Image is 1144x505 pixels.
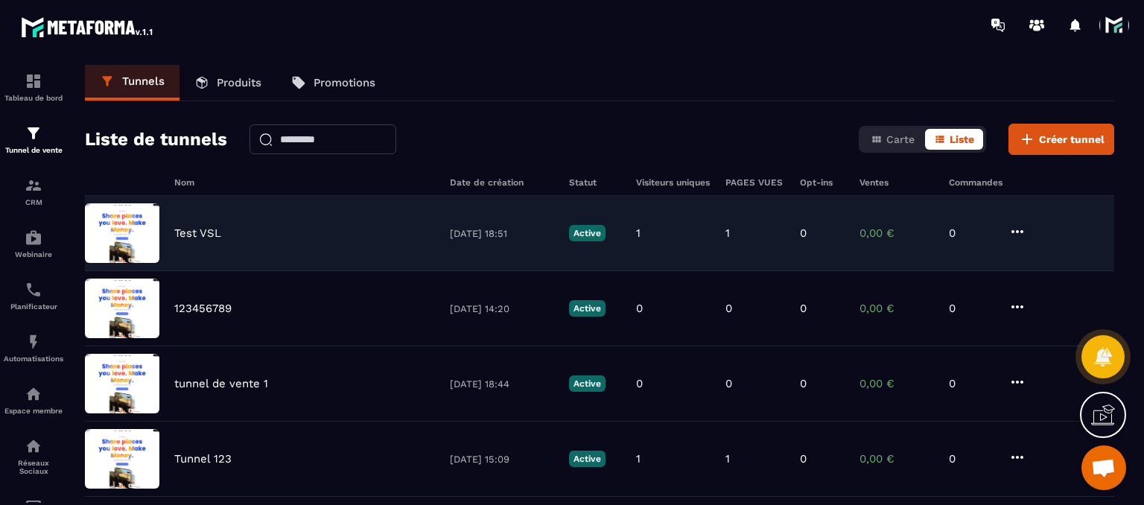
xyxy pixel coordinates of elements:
p: Tunnel de vente [4,146,63,154]
button: Carte [862,129,924,150]
img: image [85,203,159,263]
p: 0,00 € [859,452,934,466]
p: [DATE] 18:51 [450,228,554,239]
p: Produits [217,76,261,89]
p: Active [569,225,606,241]
img: image [85,354,159,413]
p: 0 [800,302,807,315]
button: Créer tunnel [1008,124,1114,155]
p: 0 [949,377,994,390]
h2: Liste de tunnels [85,124,227,154]
p: 0 [636,302,643,315]
img: formation [25,177,42,194]
img: image [85,279,159,338]
span: Créer tunnel [1039,132,1105,147]
a: Promotions [276,65,390,101]
span: Carte [886,133,915,145]
p: 0 [800,377,807,390]
p: [DATE] 14:20 [450,303,554,314]
span: Liste [950,133,974,145]
img: formation [25,72,42,90]
p: Espace membre [4,407,63,415]
p: [DATE] 18:44 [450,378,554,390]
a: Tunnels [85,65,179,101]
a: Ouvrir le chat [1081,445,1126,490]
a: formationformationTableau de bord [4,61,63,113]
p: Tunnel 123 [174,452,232,466]
p: Active [569,300,606,317]
p: 0,00 € [859,377,934,390]
img: formation [25,124,42,142]
p: Planificateur [4,302,63,311]
p: CRM [4,198,63,206]
h6: Visiteurs uniques [636,177,711,188]
a: formationformationTunnel de vente [4,113,63,165]
img: automations [25,229,42,247]
p: Test VSL [174,226,221,240]
a: formationformationCRM [4,165,63,217]
p: 1 [636,452,641,466]
p: Active [569,375,606,392]
p: [DATE] 15:09 [450,454,554,465]
p: 0 [800,226,807,240]
p: Promotions [314,76,375,89]
a: automationsautomationsEspace membre [4,374,63,426]
img: social-network [25,437,42,455]
p: 1 [725,226,730,240]
p: 0 [725,302,732,315]
h6: Date de création [450,177,554,188]
img: scheduler [25,281,42,299]
h6: Statut [569,177,621,188]
p: Automatisations [4,355,63,363]
p: 0 [949,452,994,466]
p: 0 [800,452,807,466]
img: automations [25,333,42,351]
p: Webinaire [4,250,63,258]
a: Produits [179,65,276,101]
h6: Nom [174,177,435,188]
p: 0 [636,377,643,390]
button: Liste [925,129,983,150]
p: 0,00 € [859,226,934,240]
h6: Ventes [859,177,934,188]
p: Active [569,451,606,467]
h6: PAGES VUES [725,177,785,188]
a: automationsautomationsWebinaire [4,217,63,270]
p: tunnel de vente 1 [174,377,268,390]
a: schedulerschedulerPlanificateur [4,270,63,322]
p: Réseaux Sociaux [4,459,63,475]
h6: Opt-ins [800,177,845,188]
img: logo [21,13,155,40]
p: Tableau de bord [4,94,63,102]
a: social-networksocial-networkRéseaux Sociaux [4,426,63,486]
img: automations [25,385,42,403]
p: Tunnels [122,74,165,88]
p: 123456789 [174,302,232,315]
h6: Commandes [949,177,1002,188]
p: 1 [636,226,641,240]
p: 0 [725,377,732,390]
img: image [85,429,159,489]
p: 0,00 € [859,302,934,315]
p: 1 [725,452,730,466]
p: 0 [949,226,994,240]
a: automationsautomationsAutomatisations [4,322,63,374]
p: 0 [949,302,994,315]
